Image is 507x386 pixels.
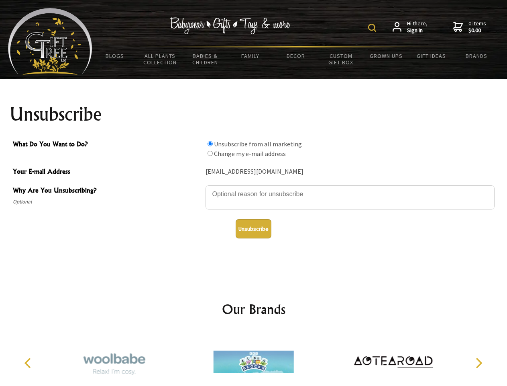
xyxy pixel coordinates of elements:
span: Optional [13,197,202,207]
strong: Sign in [407,27,428,34]
a: Grown Ups [363,47,409,64]
label: Change my e-mail address [214,150,286,158]
strong: $0.00 [468,27,486,34]
a: Brands [454,47,499,64]
a: Family [228,47,273,64]
span: Why Are You Unsubscribing? [13,185,202,197]
input: What Do You Want to Do? [208,141,213,146]
h2: Our Brands [16,300,491,319]
a: BLOGS [92,47,138,64]
a: Babies & Children [183,47,228,71]
button: Next [470,354,487,372]
h1: Unsubscribe [10,105,498,124]
a: Decor [273,47,318,64]
a: Gift Ideas [409,47,454,64]
textarea: Why Are You Unsubscribing? [206,185,495,209]
input: What Do You Want to Do? [208,151,213,156]
span: Your E-mail Address [13,166,202,178]
div: [EMAIL_ADDRESS][DOMAIN_NAME] [206,166,495,178]
span: Hi there, [407,20,428,34]
a: Hi there,Sign in [393,20,428,34]
a: 0 items$0.00 [453,20,486,34]
button: Unsubscribe [236,219,271,238]
img: product search [368,24,376,32]
span: What Do You Want to Do? [13,139,202,151]
label: Unsubscribe from all marketing [214,140,302,148]
img: Babywear - Gifts - Toys & more [170,17,291,34]
img: Babyware - Gifts - Toys and more... [8,8,92,75]
a: Custom Gift Box [318,47,364,71]
a: All Plants Collection [138,47,183,71]
button: Previous [20,354,38,372]
span: 0 items [468,20,486,34]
